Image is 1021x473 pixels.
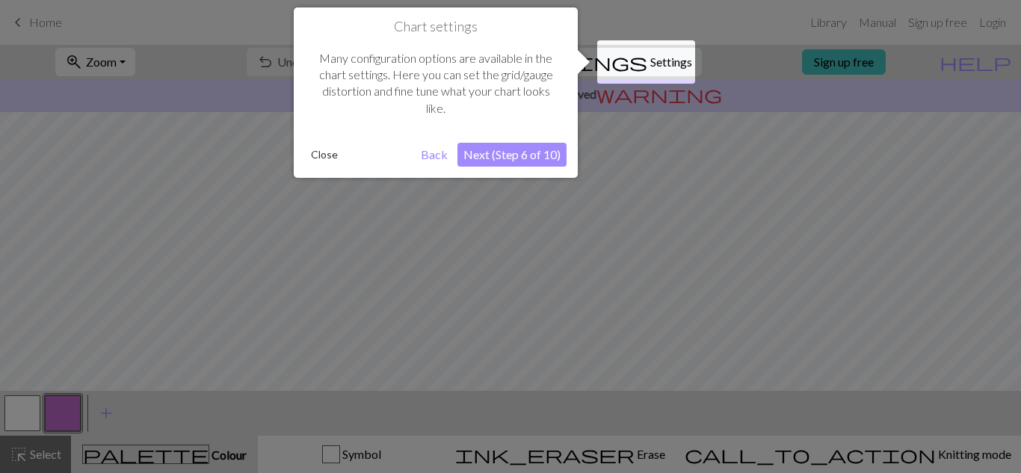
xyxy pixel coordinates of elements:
[294,7,578,178] div: Chart settings
[305,143,344,166] button: Close
[457,143,567,167] button: Next (Step 6 of 10)
[305,19,567,35] h1: Chart settings
[415,143,454,167] button: Back
[305,35,567,132] div: Many configuration options are available in the chart settings. Here you can set the grid/gauge d...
